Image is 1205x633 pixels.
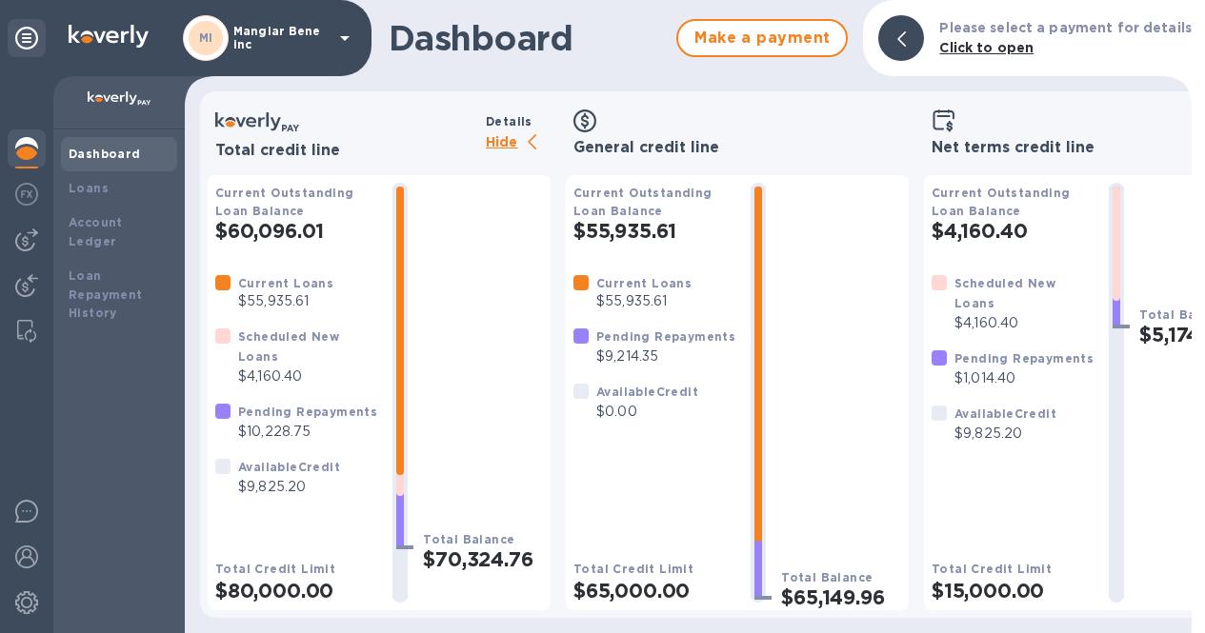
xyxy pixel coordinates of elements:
p: $4,160.40 [238,366,377,386]
h2: $55,935.61 [573,219,735,243]
p: $4,160.40 [954,313,1094,333]
b: Total Credit Limit [573,562,693,576]
b: Pending Repayments [596,329,735,344]
b: MI [199,30,213,45]
b: Please select a payment for details [939,20,1192,35]
button: Make a payment [676,19,848,57]
b: Account Ledger [69,215,123,248]
h3: Total credit line [215,142,478,160]
p: $0.00 [596,402,698,422]
b: Current Loans [238,276,333,290]
p: $55,935.61 [238,291,333,311]
h2: $80,000.00 [215,579,377,603]
p: $1,014.40 [954,368,1094,388]
h3: General credit line [573,139,901,157]
p: $9,825.20 [238,477,340,497]
b: Current Loans [596,276,692,290]
b: Current Outstanding Loan Balance [573,186,713,218]
b: Available Credit [954,406,1056,421]
b: Total Balance [781,570,873,584]
b: Dashboard [69,147,141,161]
b: Current Outstanding Loan Balance [932,186,1071,218]
b: Available Credit [238,460,340,474]
p: $10,228.75 [238,422,377,442]
h2: $4,160.40 [932,219,1094,243]
p: $9,825.20 [954,424,1056,444]
img: Foreign exchange [15,183,38,206]
b: Total Credit Limit [932,562,1052,576]
p: $55,935.61 [596,291,692,311]
img: Logo [69,25,149,48]
h2: $70,324.76 [423,547,543,571]
h2: $65,000.00 [573,579,735,603]
b: Total Credit Limit [215,562,335,576]
h2: $15,000.00 [932,579,1094,603]
p: Hide [486,131,551,155]
b: Scheduled New Loans [954,276,1055,310]
span: Make a payment [693,27,831,49]
h2: $60,096.01 [215,219,377,243]
b: Pending Repayments [238,405,377,419]
b: Loans [69,181,109,195]
b: Pending Repayments [954,351,1094,366]
b: Total Balance [423,532,514,546]
h2: $65,149.96 [781,585,901,609]
div: Unpin categories [8,19,46,57]
b: Click to open [939,40,1034,55]
b: Current Outstanding Loan Balance [215,186,354,218]
b: Details [486,114,532,129]
p: $9,214.35 [596,346,735,366]
p: Mangiar Bene inc [233,25,329,51]
b: Available Credit [596,385,698,399]
h1: Dashboard [389,18,667,58]
b: Loan Repayment History [69,268,143,321]
b: Scheduled New Loans [238,329,339,364]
